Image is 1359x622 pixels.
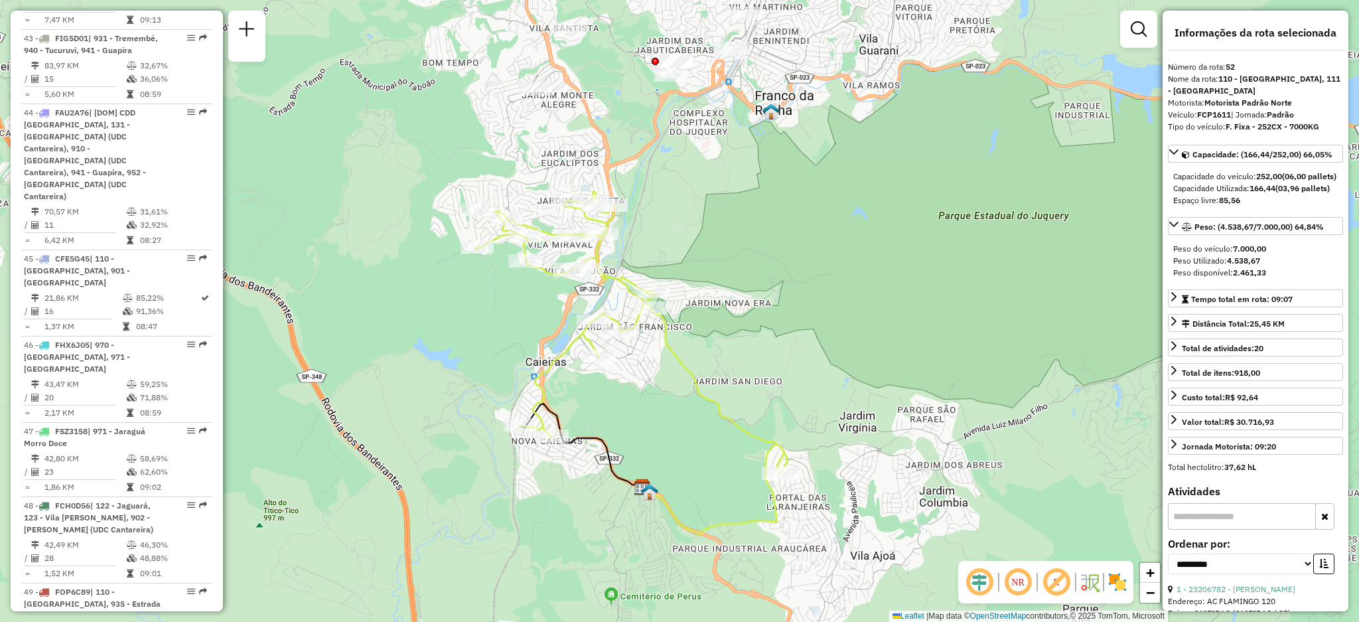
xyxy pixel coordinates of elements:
[1168,238,1343,284] div: Peso: (4.538,67/7.000,00) 64,84%
[199,427,207,435] em: Rota exportada
[24,13,31,27] td: =
[123,307,133,315] i: % de utilização da cubagem
[24,567,31,580] td: =
[55,254,90,264] span: CFE5G45
[1107,572,1128,593] img: Exibir/Ocultar setores
[199,254,207,262] em: Rota exportada
[1192,149,1332,159] span: Capacidade: (166,44/252,00) 66,05%
[24,108,146,201] span: | [DOM] CDD [GEOGRAPHIC_DATA], 131 - [GEOGRAPHIC_DATA] (UDC Cantareira), 910 - [GEOGRAPHIC_DATA] ...
[1168,363,1343,381] a: Total de itens:918,00
[127,570,133,578] i: Tempo total em rota
[1182,318,1285,330] div: Distância Total:
[139,567,206,580] td: 09:01
[31,468,39,476] i: Total de Atividades
[1125,16,1152,42] a: Exibir filtros
[24,501,153,534] span: 48 -
[139,72,206,86] td: 36,06%
[127,208,137,216] i: % de utilização do peso
[31,75,39,83] i: Total de Atividades
[24,305,31,318] td: /
[199,108,207,116] em: Rota exportada
[1231,110,1294,119] span: | Jornada:
[1173,255,1338,267] div: Peso Utilizado:
[127,468,137,476] i: % de utilização da cubagem
[24,465,31,479] td: /
[1173,183,1338,194] div: Capacidade Utilizada:
[24,426,145,448] span: 47 -
[135,305,200,318] td: 91,36%
[139,481,206,494] td: 09:02
[127,455,137,463] i: % de utilização do peso
[199,341,207,349] em: Rota exportada
[31,394,39,402] i: Total de Atividades
[24,340,130,374] span: | 970 - [GEOGRAPHIC_DATA], 971 - [GEOGRAPHIC_DATA]
[1168,595,1343,607] div: Endereço: AC FLAMINGO 120
[1002,566,1034,598] span: Ocultar NR
[24,108,146,201] span: 44 -
[1168,61,1343,73] div: Número da rota:
[44,305,122,318] td: 16
[553,23,587,37] div: Atividade não roteirizada - BAR DO BUIU
[44,552,126,565] td: 28
[1233,268,1266,277] strong: 2.461,33
[24,501,153,534] span: | 122 - Jaguará, 123 - Vila [PERSON_NAME], 902 - [PERSON_NAME] (UDC Cantareira)
[1267,110,1294,119] strong: Padrão
[1168,217,1343,235] a: Peso: (4.538,67/7.000,00) 64,84%
[1234,368,1260,378] strong: 918,00
[187,501,195,509] em: Opções
[1173,171,1338,183] div: Capacidade do veículo:
[139,391,206,404] td: 71,88%
[1173,244,1266,254] span: Peso do veículo:
[139,452,206,465] td: 58,69%
[127,16,133,24] i: Tempo total em rota
[1173,194,1338,206] div: Espaço livre:
[1168,165,1343,212] div: Capacidade: (166,44/252,00) 66,05%
[31,294,39,302] i: Distância Total
[1226,121,1319,131] strong: F. Fixa - 252CX - 7000KG
[24,88,31,101] td: =
[1182,343,1263,353] span: Total de atividades:
[1146,584,1155,601] span: −
[44,218,126,232] td: 11
[44,391,126,404] td: 20
[127,394,137,402] i: % de utilização da cubagem
[55,426,88,436] span: FSZ3158
[1256,171,1282,181] strong: 252,00
[24,426,145,448] span: | 971 - Jaraguá Morro Doce
[31,380,39,388] i: Distância Total
[1224,462,1256,472] strong: 37,62 hL
[24,218,31,232] td: /
[127,541,137,549] i: % de utilização do peso
[139,59,206,72] td: 32,67%
[139,552,206,565] td: 48,88%
[730,7,763,20] div: Atividade não roteirizada - VANDERLEY F DE SOUZA
[1233,244,1266,254] strong: 7.000,00
[139,378,206,391] td: 59,25%
[1168,437,1343,455] a: Jornada Motorista: 09:20
[187,108,195,116] em: Opções
[964,566,995,598] span: Ocultar deslocamento
[127,554,137,562] i: % de utilização da cubagem
[1177,584,1295,594] a: 1 - 23206782 - [PERSON_NAME]
[1250,319,1285,329] span: 25,45 KM
[1275,183,1330,193] strong: (03,96 pallets)
[123,323,129,331] i: Tempo total em rota
[187,587,195,595] em: Opções
[1182,367,1260,379] div: Total de itens:
[24,33,158,55] span: | 931 - Tremembé, 940 - Tucuruvi, 941 - Guapira
[1168,74,1340,96] strong: 110 - [GEOGRAPHIC_DATA], 111 - [GEOGRAPHIC_DATA]
[139,13,206,27] td: 09:13
[1250,183,1275,193] strong: 166,44
[1079,572,1100,593] img: Fluxo de ruas
[55,587,90,597] span: FOP6C89
[1040,566,1072,598] span: Exibir rótulo
[1194,222,1324,232] span: Peso: (4.538,67/7.000,00) 64,84%
[44,88,126,101] td: 5,60 KM
[1168,314,1343,332] a: Distância Total:25,45 KM
[1254,343,1263,353] strong: 20
[1168,121,1343,133] div: Tipo do veículo:
[44,452,126,465] td: 42,80 KM
[715,41,748,54] div: Atividade não roteirizada - BK BRASIL OPERACAO E
[31,62,39,70] i: Distância Total
[139,406,206,420] td: 08:59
